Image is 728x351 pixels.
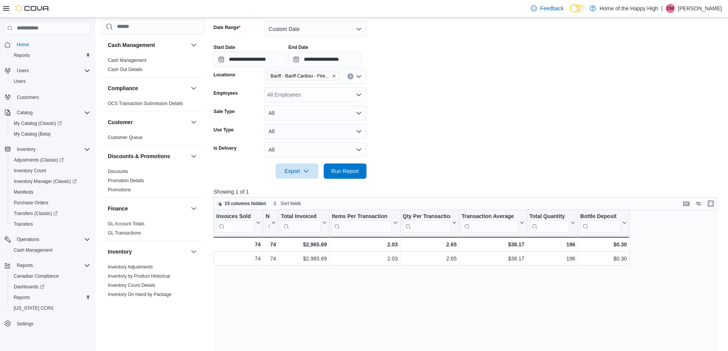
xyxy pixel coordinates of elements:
div: Total Invoiced [281,213,321,233]
a: Adjustments (Classic) [11,155,67,165]
a: Cash Management [108,58,146,63]
a: Transfers (Classic) [8,208,93,219]
span: [US_STATE] CCRS [14,305,54,311]
button: Customer [108,118,188,126]
button: Items Per Transaction [332,213,398,233]
span: Inventory Manager (Classic) [11,177,90,186]
a: Users [11,77,29,86]
span: Inventory Count [11,166,90,175]
div: 74 [216,254,261,263]
span: Settings [17,321,33,327]
button: Cash Management [8,245,93,256]
span: Inventory [17,146,36,152]
button: Customer [189,118,198,127]
button: Export [276,163,318,179]
label: Use Type [214,127,233,133]
button: Finance [189,204,198,213]
span: Sort fields [280,201,301,207]
span: Inventory Count [14,168,46,174]
input: Press the down key to open a popover containing a calendar. [214,52,287,67]
span: Purchase Orders [11,198,90,207]
a: Inventory On Hand by Package [108,292,172,297]
button: Bottle Deposit [580,213,627,233]
a: Inventory Manager (Classic) [11,177,80,186]
span: GL Transactions [108,230,141,236]
a: Transfers [11,220,36,229]
div: $0.30 [580,240,627,249]
span: Banff - Banff Caribou - Fire & Flower [267,72,340,80]
div: 74 [266,254,276,263]
span: Cash Management [108,57,146,63]
div: Finance [102,219,204,241]
span: Run Report [331,167,359,175]
span: My Catalog (Classic) [11,119,90,128]
div: Qty Per Transaction [403,213,451,220]
span: Cash Out Details [108,66,143,73]
span: Discounts [108,168,128,175]
span: Transfers (Classic) [11,209,90,218]
span: Users [17,68,29,74]
span: Manifests [11,188,90,197]
button: Inventory [189,247,198,256]
h3: Customer [108,118,133,126]
span: My Catalog (Classic) [14,120,62,126]
div: 2.65 [403,240,457,249]
button: All [264,105,366,121]
a: Inventory Count [11,166,49,175]
h3: Discounts & Promotions [108,152,170,160]
button: Invoices Sold [216,213,261,233]
span: Customers [14,92,90,102]
button: All [264,124,366,139]
button: Total Invoiced [281,213,327,233]
a: Cash Out Details [108,67,143,72]
a: Reports [11,293,33,302]
label: Start Date [214,44,235,50]
p: Showing 1 of 1 [214,188,723,196]
button: Run Report [324,163,366,179]
a: Dashboards [11,282,47,291]
div: 74 [266,240,276,249]
div: Invoices Sold [216,213,255,220]
a: Home [14,40,32,49]
div: Bottle Deposit [580,213,621,220]
a: Manifests [11,188,36,197]
button: Compliance [189,84,198,93]
span: Settings [14,319,90,328]
span: Dashboards [14,284,44,290]
a: Customer Queue [108,135,143,140]
div: Items Per Transaction [332,213,392,233]
a: Inventory Count Details [108,283,156,288]
button: 15 columns hidden [214,199,269,208]
div: Discounts & Promotions [102,167,204,197]
span: Operations [17,236,39,243]
span: Home [17,42,29,48]
a: Promotions [108,187,131,192]
div: Transaction Average [462,213,518,233]
a: Promotion Details [108,178,144,183]
div: Cash Management [102,56,204,77]
a: Inventory Adjustments [108,264,153,270]
div: 2.03 [332,254,398,263]
h3: Inventory [108,248,132,256]
a: Canadian Compliance [11,272,62,281]
button: Display options [694,199,703,208]
span: Canadian Compliance [14,273,59,279]
a: My Catalog (Beta) [11,129,54,139]
button: Discounts & Promotions [189,152,198,161]
span: My Catalog (Beta) [14,131,51,137]
button: Keyboard shortcuts [682,199,691,208]
button: Home [2,39,93,50]
label: Is Delivery [214,145,237,151]
button: Manifests [8,187,93,197]
button: Transaction Average [462,213,524,233]
button: Inventory Count [8,165,93,176]
div: Invoices Sold [216,213,255,233]
button: Enter fullscreen [706,199,715,208]
div: Net Sold [266,213,270,220]
span: Inventory Adjustments [108,264,153,270]
span: Users [11,77,90,86]
button: Open list of options [356,92,362,98]
a: GL Account Totals [108,221,144,226]
label: End Date [289,44,308,50]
